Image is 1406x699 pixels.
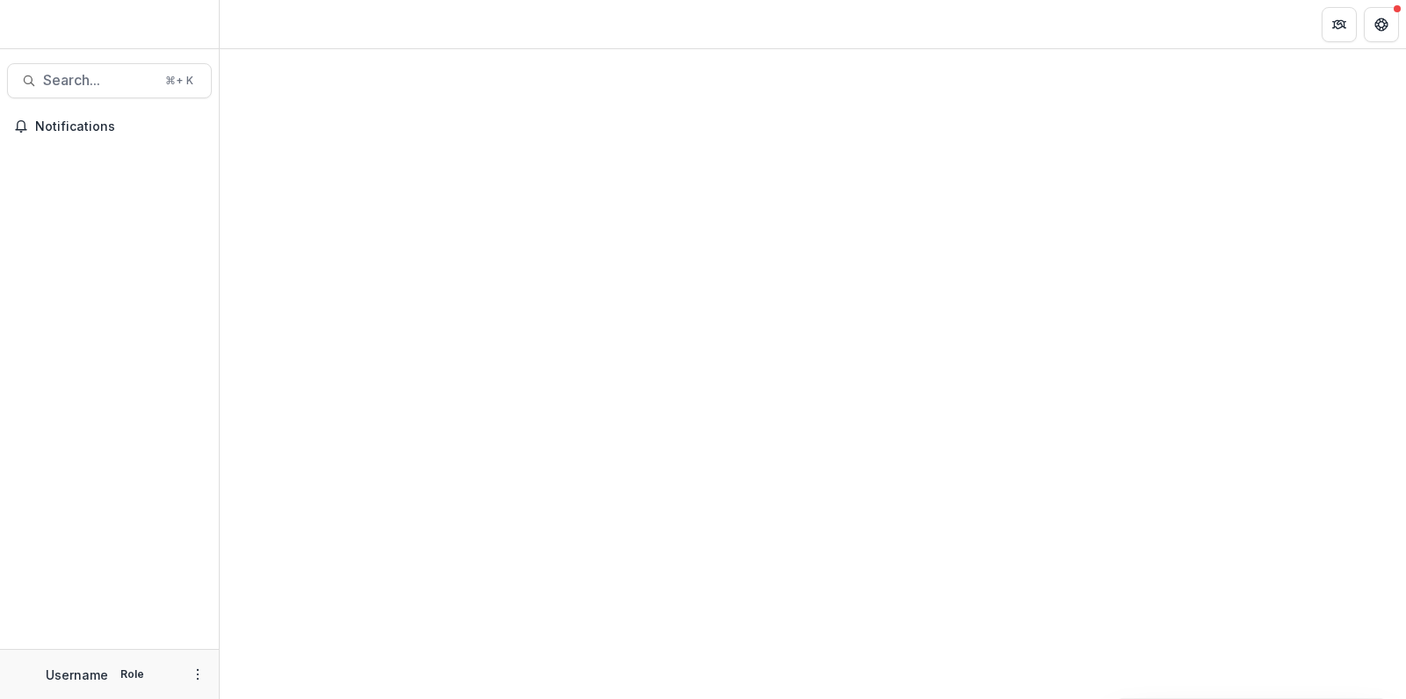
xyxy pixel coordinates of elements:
[1364,7,1399,42] button: Get Help
[35,119,205,134] span: Notifications
[43,72,155,89] span: Search...
[162,71,197,90] div: ⌘ + K
[7,63,212,98] button: Search...
[115,667,149,682] p: Role
[227,11,301,37] nav: breadcrumb
[187,664,208,685] button: More
[46,666,108,684] p: Username
[1322,7,1357,42] button: Partners
[7,112,212,141] button: Notifications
